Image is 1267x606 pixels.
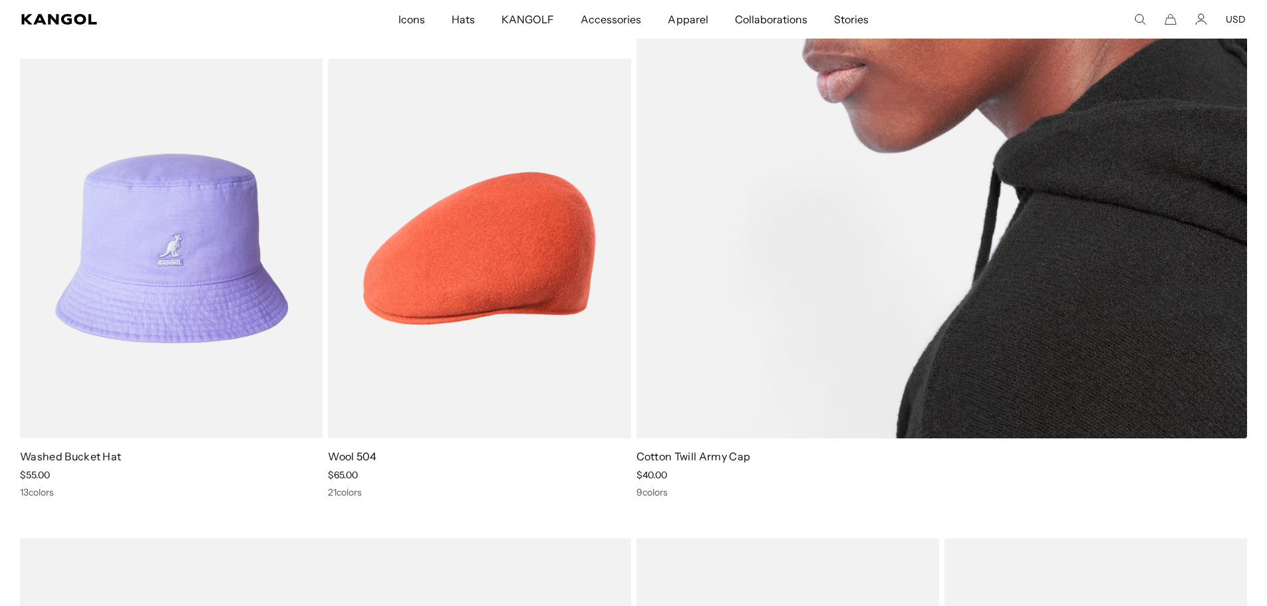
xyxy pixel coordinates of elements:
button: Cart [1165,13,1177,25]
summary: Search here [1134,13,1146,25]
span: $55.00 [20,469,50,481]
img: Washed Bucket Hat [20,59,323,439]
span: $65.00 [328,469,358,481]
a: Washed Bucket Hat [20,450,121,463]
div: 21 colors [328,486,631,498]
div: 13 colors [20,486,323,498]
a: Kangol [21,14,263,25]
img: Wool 504 [328,59,631,439]
a: Account [1195,13,1207,25]
a: Wool 504 [328,450,377,463]
span: $40.00 [636,469,667,481]
button: USD [1226,13,1246,25]
a: Cotton Twill Army Cap [636,450,751,463]
div: 9 colors [636,486,1248,498]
